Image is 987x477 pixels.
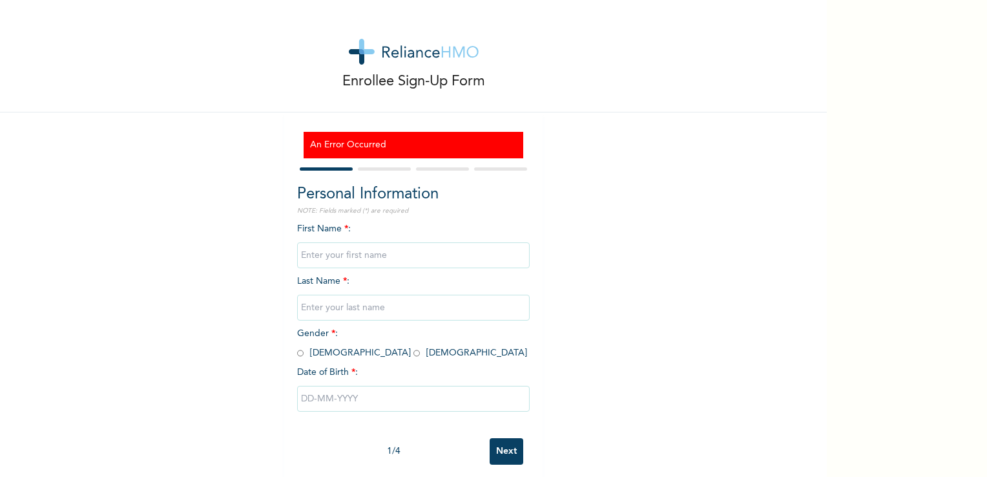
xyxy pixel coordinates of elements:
p: Enrollee Sign-Up Form [342,71,485,92]
img: logo [349,39,479,65]
div: 1 / 4 [297,445,490,458]
input: DD-MM-YYYY [297,386,530,412]
span: Date of Birth : [297,366,358,379]
h3: An Error Occurred [310,138,517,152]
span: Gender : [DEMOGRAPHIC_DATA] [DEMOGRAPHIC_DATA] [297,329,527,357]
h2: Personal Information [297,183,530,206]
p: NOTE: Fields marked (*) are required [297,206,530,216]
span: First Name : [297,224,530,260]
input: Enter your last name [297,295,530,321]
input: Next [490,438,523,465]
input: Enter your first name [297,242,530,268]
span: Last Name : [297,277,530,312]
